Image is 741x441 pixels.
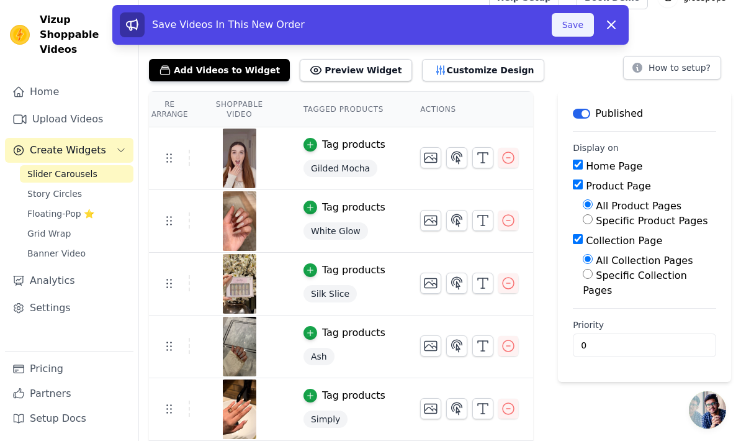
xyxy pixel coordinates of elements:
[303,325,385,340] button: Tag products
[303,263,385,278] button: Tag products
[303,160,377,177] span: Gilded Mocha
[20,185,133,202] a: Story Circles
[27,188,82,200] span: Story Circles
[300,59,411,81] button: Preview Widget
[20,245,133,262] a: Banner Video
[222,317,257,376] img: vizup-images-dc60.jpg
[20,205,133,222] a: Floating-Pop ⭐
[5,296,133,321] a: Settings
[5,357,133,381] a: Pricing
[27,227,71,240] span: Grid Wrap
[5,138,133,163] button: Create Widgets
[303,285,357,302] span: Silk Slice
[322,388,385,403] div: Tag products
[303,388,385,403] button: Tag products
[222,380,257,439] img: vizup-images-cc0a.jpg
[5,381,133,406] a: Partners
[322,200,385,215] div: Tag products
[27,207,94,220] span: Floating-Pop ⭐
[5,406,133,431] a: Setup Docs
[420,398,441,419] button: Change Thumbnail
[689,391,726,429] a: Open chat
[152,19,305,30] span: Save Videos In This New Order
[322,137,385,152] div: Tag products
[303,348,335,365] span: Ash
[20,165,133,183] a: Slider Carousels
[5,268,133,293] a: Analytics
[405,92,533,127] th: Actions
[573,319,716,331] label: Priority
[623,65,721,76] a: How to setup?
[422,59,544,81] button: Customize Design
[222,254,257,314] img: vizup-images-06c0.jpg
[595,106,643,121] p: Published
[289,92,405,127] th: Tagged Products
[303,200,385,215] button: Tag products
[303,222,368,240] span: White Glow
[623,56,721,80] button: How to setup?
[27,168,97,180] span: Slider Carousels
[596,215,707,227] label: Specific Product Pages
[20,225,133,242] a: Grid Wrap
[303,137,385,152] button: Tag products
[586,160,642,172] label: Home Page
[586,180,651,192] label: Product Page
[420,273,441,294] button: Change Thumbnail
[586,235,662,247] label: Collection Page
[322,325,385,340] div: Tag products
[596,255,693,266] label: All Collection Pages
[552,13,594,37] button: Save
[5,107,133,132] a: Upload Videos
[149,92,190,127] th: Re Arrange
[30,143,106,158] span: Create Widgets
[27,247,86,260] span: Banner Video
[420,335,441,357] button: Change Thumbnail
[322,263,385,278] div: Tag products
[149,59,290,81] button: Add Videos to Widget
[596,200,681,212] label: All Product Pages
[583,270,687,296] label: Specific Collection Pages
[222,129,257,188] img: reel-preview-eddb08-10.myshopify.com-3704783729911622017_66588504867.jpeg
[573,142,619,154] legend: Display on
[420,210,441,231] button: Change Thumbnail
[190,92,288,127] th: Shoppable Video
[303,411,348,428] span: Simply
[222,191,257,251] img: vizup-images-199f.jpg
[5,80,133,104] a: Home
[420,147,441,168] button: Change Thumbnail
